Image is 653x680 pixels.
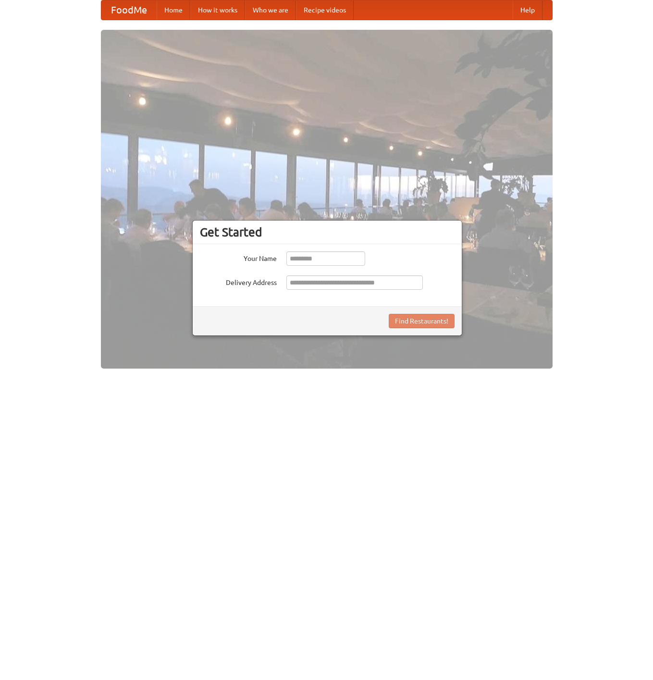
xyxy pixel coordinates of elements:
[389,314,455,328] button: Find Restaurants!
[245,0,296,20] a: Who we are
[200,251,277,263] label: Your Name
[296,0,354,20] a: Recipe videos
[513,0,542,20] a: Help
[190,0,245,20] a: How it works
[200,275,277,287] label: Delivery Address
[157,0,190,20] a: Home
[200,225,455,239] h3: Get Started
[101,0,157,20] a: FoodMe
